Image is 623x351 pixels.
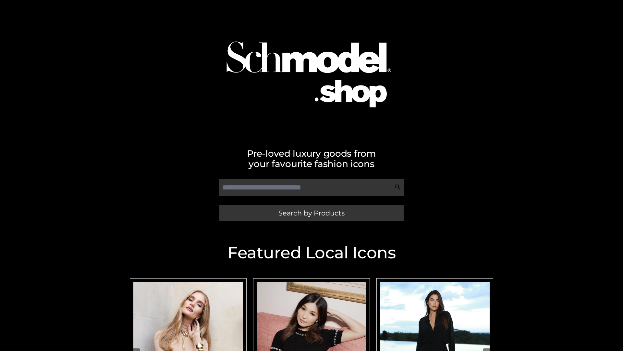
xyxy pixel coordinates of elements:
span: Search by Products [278,210,345,216]
h2: Featured Local Icons​ [127,245,496,261]
h2: Pre-loved luxury goods from your favourite fashion icons [127,148,496,169]
a: Search by Products [219,205,404,221]
img: Search Icon [395,184,401,190]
